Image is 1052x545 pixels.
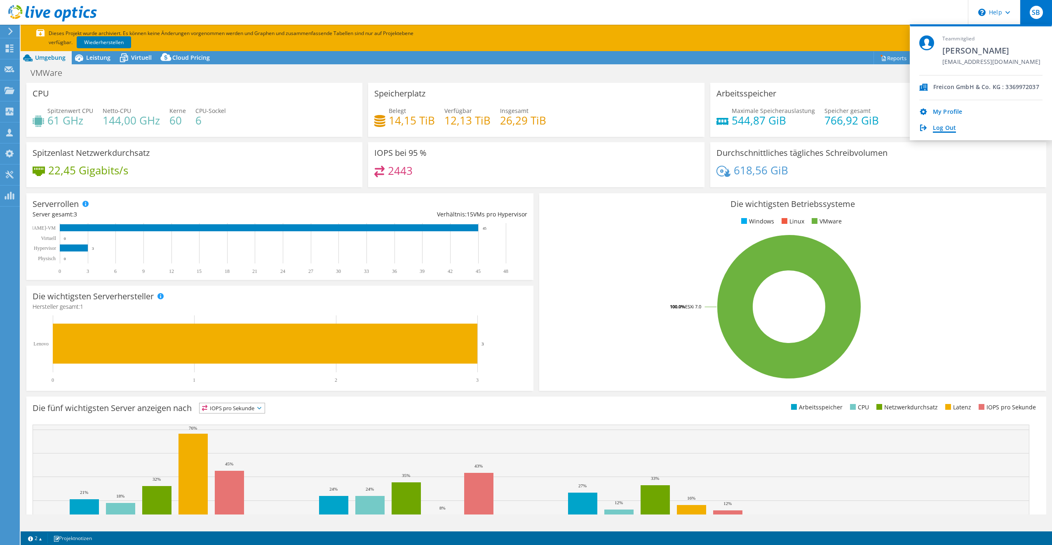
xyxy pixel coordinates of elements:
text: Hypervisor [34,245,56,251]
text: 12% [615,500,623,505]
h4: 26,29 TiB [500,116,546,125]
text: 1 [193,377,195,383]
span: Belegt [389,107,406,115]
span: Umgebung [35,54,66,61]
text: 0 [52,377,54,383]
text: 8% [439,505,446,510]
text: 45 [476,268,481,274]
text: 16% [687,496,695,500]
text: 3 [476,377,479,383]
text: 12 [169,268,174,274]
text: 6 [114,268,117,274]
text: 0 [64,257,66,261]
h3: Die wichtigsten Betriebssysteme [545,200,1040,209]
text: 33% [651,476,659,481]
span: 3 [74,210,77,218]
text: 24% [366,486,374,491]
h3: CPU [33,89,49,98]
div: Server gesamt: [33,210,280,219]
h3: Serverrollen [33,200,79,209]
text: Physisch [38,256,56,261]
li: Windows [739,217,774,226]
span: 15 [467,210,473,218]
h4: 618,56 GiB [734,166,788,175]
text: 39 [420,268,425,274]
h4: 22,45 Gigabits/s [48,166,128,175]
span: 1 [80,303,83,310]
text: 18 [225,268,230,274]
span: Cloud Pricing [172,54,210,61]
h4: Hersteller gesamt: [33,302,527,311]
li: IOPS pro Sekunde [977,403,1036,412]
text: 2 [335,377,337,383]
h4: 544,87 GiB [732,116,815,125]
text: Lenovo [33,341,49,347]
text: 48 [503,268,508,274]
h4: 6 [195,116,226,125]
text: 30 [336,268,341,274]
h3: Die wichtigsten Serverhersteller [33,292,154,301]
span: Spitzenwert CPU [47,107,93,115]
li: Linux [780,217,804,226]
text: Virtuell [41,235,56,241]
text: 33 [364,268,369,274]
text: 3 [92,247,94,251]
h3: Speicherplatz [374,89,425,98]
h4: 2443 [388,166,413,175]
h4: 12,13 TiB [444,116,491,125]
div: Freicon GmbH & Co. KG : 3369972037 [933,84,1039,92]
tspan: 100.0% [670,303,685,310]
a: Log Out [933,125,956,132]
span: Teammitglied [942,35,1040,42]
h4: 14,15 TiB [389,116,435,125]
h3: IOPS bei 95 % [374,148,427,157]
text: 18% [116,493,124,498]
text: 27 [308,268,313,274]
text: 45 [483,226,487,230]
span: Kerne [169,107,186,115]
text: 24% [329,486,338,491]
h1: VMWare [27,68,75,78]
text: 45% [225,461,233,466]
p: Dieses Projekt wurde archiviert. Es können keine Änderungen vorgenommen werden und Graphen und zu... [36,29,440,47]
a: Reports [874,52,913,64]
h3: Arbeitsspeicher [716,89,776,98]
span: Leistung [86,54,110,61]
text: 0 [59,268,61,274]
text: 76% [189,425,197,430]
span: CPU-Sockel [195,107,226,115]
text: 32% [153,477,161,482]
li: VMware [810,217,842,226]
span: [EMAIL_ADDRESS][DOMAIN_NAME] [942,59,1040,66]
a: Projektnotizen [47,533,98,543]
span: IOPS pro Sekunde [200,403,265,413]
li: CPU [848,403,869,412]
svg: \n [978,9,986,16]
h3: Durchschnittliches tägliches Schreibvolumen [716,148,888,157]
span: Virtuell [131,54,152,61]
text: 3 [87,268,89,274]
text: 36 [392,268,397,274]
h4: 144,00 GHz [103,116,160,125]
text: 42 [448,268,453,274]
text: 21 [252,268,257,274]
span: SB [1030,6,1043,19]
text: 3 [481,341,484,346]
text: 12% [723,501,732,506]
h4: 61 GHz [47,116,93,125]
li: Latenz [943,403,971,412]
span: [PERSON_NAME] [942,45,1040,56]
text: 27% [578,483,587,488]
span: Netto-CPU [103,107,131,115]
span: Verfügbar [444,107,472,115]
text: 21% [80,490,88,495]
span: Speicher gesamt [824,107,871,115]
div: Verhältnis: VMs pro Hypervisor [280,210,527,219]
a: My Profile [933,108,962,116]
span: Insgesamt [500,107,528,115]
text: 15 [197,268,202,274]
tspan: ESXi 7.0 [685,303,701,310]
li: Arbeitsspeicher [789,403,843,412]
text: 9 [142,268,145,274]
h3: Spitzenlast Netzwerkdurchsatz [33,148,150,157]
